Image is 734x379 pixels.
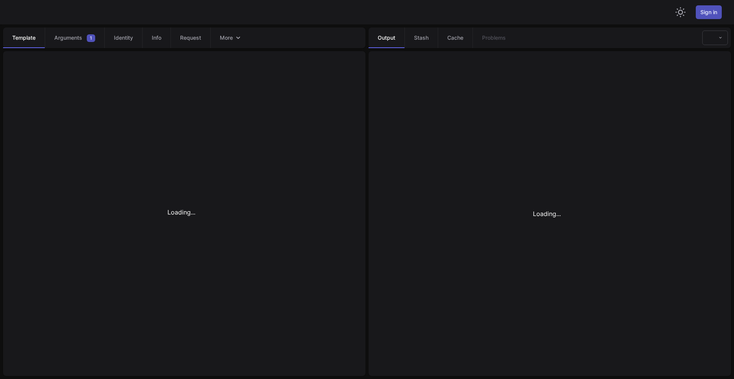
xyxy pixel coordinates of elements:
[12,6,77,18] img: Mapping Tool
[696,5,722,19] a: Sign in
[12,34,36,42] span: Template
[211,28,251,48] button: More
[378,34,395,42] span: Output
[447,34,463,42] span: Cache
[152,34,161,42] span: Info
[707,34,715,42] img: Mapping Tool
[87,34,95,42] span: 1
[414,34,429,42] span: Stash
[3,57,359,367] div: Loading...
[180,34,201,42] span: Request
[369,57,725,370] div: Loading...
[114,34,133,42] span: Identity
[369,27,699,48] nav: Tabs
[482,34,506,42] span: Problems
[220,34,233,42] span: More
[3,27,365,48] nav: Tabs
[702,31,728,45] button: Mapping Tool
[54,34,82,42] span: Arguments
